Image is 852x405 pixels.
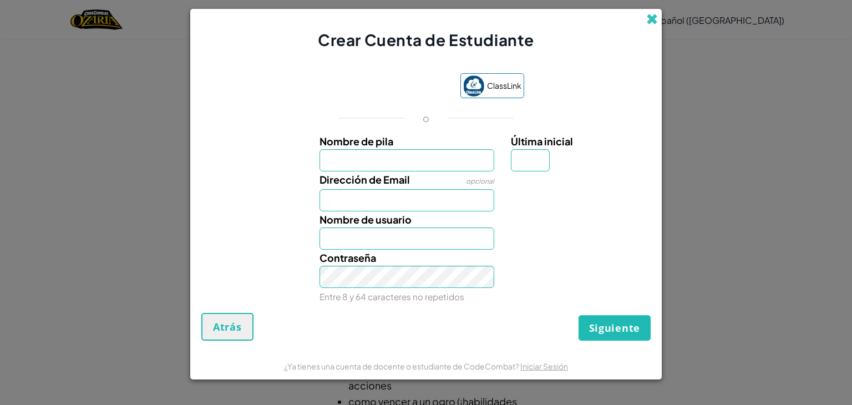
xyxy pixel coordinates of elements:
p: o [423,112,429,125]
span: Dirección de Email [319,173,410,186]
span: Siguiente [589,321,640,335]
span: Nombre de usuario [319,213,412,226]
span: Atrás [213,320,242,333]
span: opcional [466,177,494,185]
span: ClassLink [487,78,521,94]
button: Siguiente [579,315,651,341]
span: Crear Cuenta de Estudiante [318,30,534,49]
span: Nombre de pila [319,135,393,148]
iframe: Botón de Acceder con Google [323,75,455,99]
span: Última inicial [511,135,573,148]
button: Atrás [201,313,253,341]
span: ¿Ya tienes una cuenta de docente o estudiante de CodeCombat? [284,361,520,371]
span: Contraseña [319,251,376,264]
small: Entre 8 y 64 caracteres no repetidos [319,291,464,302]
a: Iniciar Sesión [520,361,568,371]
img: classlink-logo-small.png [463,75,484,97]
